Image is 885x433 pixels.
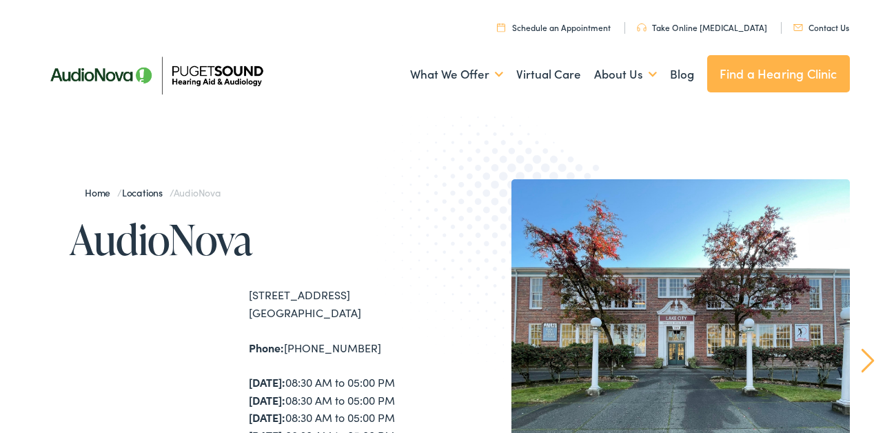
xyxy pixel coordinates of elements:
[85,185,221,199] span: / /
[637,23,647,32] img: utility icon
[249,340,284,355] strong: Phone:
[707,55,850,92] a: Find a Hearing Clinic
[174,185,221,199] span: AudioNova
[249,392,285,407] strong: [DATE]:
[497,21,611,33] a: Schedule an Appointment
[637,21,767,33] a: Take Online [MEDICAL_DATA]
[497,23,505,32] img: utility icon
[793,24,803,31] img: utility icon
[861,348,874,373] a: Next
[249,410,285,425] strong: [DATE]:
[122,185,170,199] a: Locations
[410,49,503,100] a: What We Offer
[249,374,285,390] strong: [DATE]:
[670,49,694,100] a: Blog
[70,216,443,262] h1: AudioNova
[85,185,117,199] a: Home
[516,49,581,100] a: Virtual Care
[249,286,443,321] div: [STREET_ADDRESS] [GEOGRAPHIC_DATA]
[594,49,657,100] a: About Us
[793,21,849,33] a: Contact Us
[249,339,443,357] div: [PHONE_NUMBER]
